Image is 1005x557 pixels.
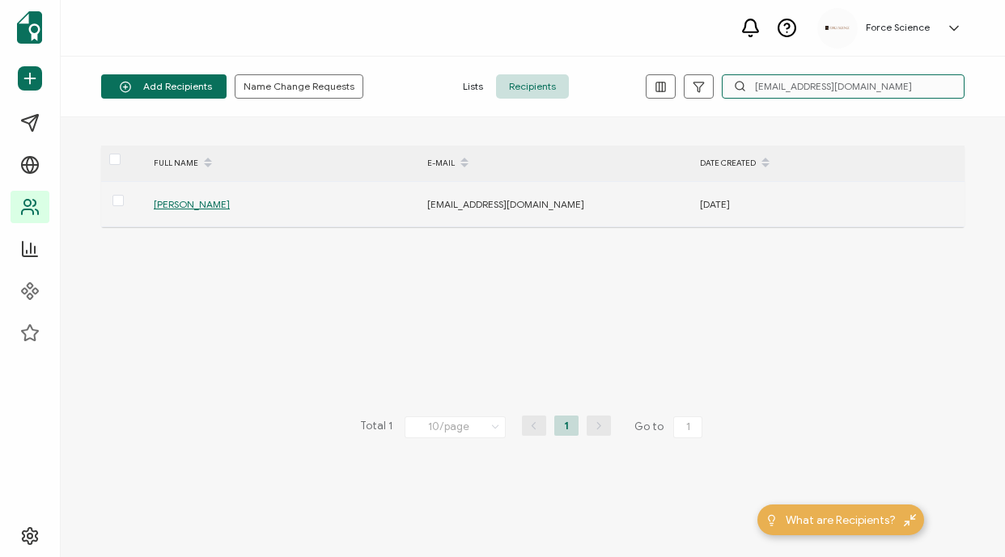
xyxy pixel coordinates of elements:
[700,198,730,210] span: [DATE]
[17,11,42,44] img: sertifier-logomark-colored.svg
[405,416,506,438] input: Select
[866,22,930,33] h5: Force Science
[496,74,569,99] span: Recipients
[727,374,1005,557] iframe: Chat Widget
[450,74,496,99] span: Lists
[634,416,706,438] span: Go to
[419,150,692,177] div: E-MAIL
[692,150,965,177] div: DATE CREATED
[427,198,584,210] span: [EMAIL_ADDRESS][DOMAIN_NAME]
[360,416,392,438] span: Total 1
[722,74,965,99] input: Search
[146,150,419,177] div: FULL NAME
[825,26,850,30] img: d96c2383-09d7-413e-afb5-8f6c84c8c5d6.png
[101,74,227,99] button: Add Recipients
[154,198,230,210] span: [PERSON_NAME]
[235,74,363,99] button: Name Change Requests
[554,416,579,436] li: 1
[244,82,354,91] span: Name Change Requests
